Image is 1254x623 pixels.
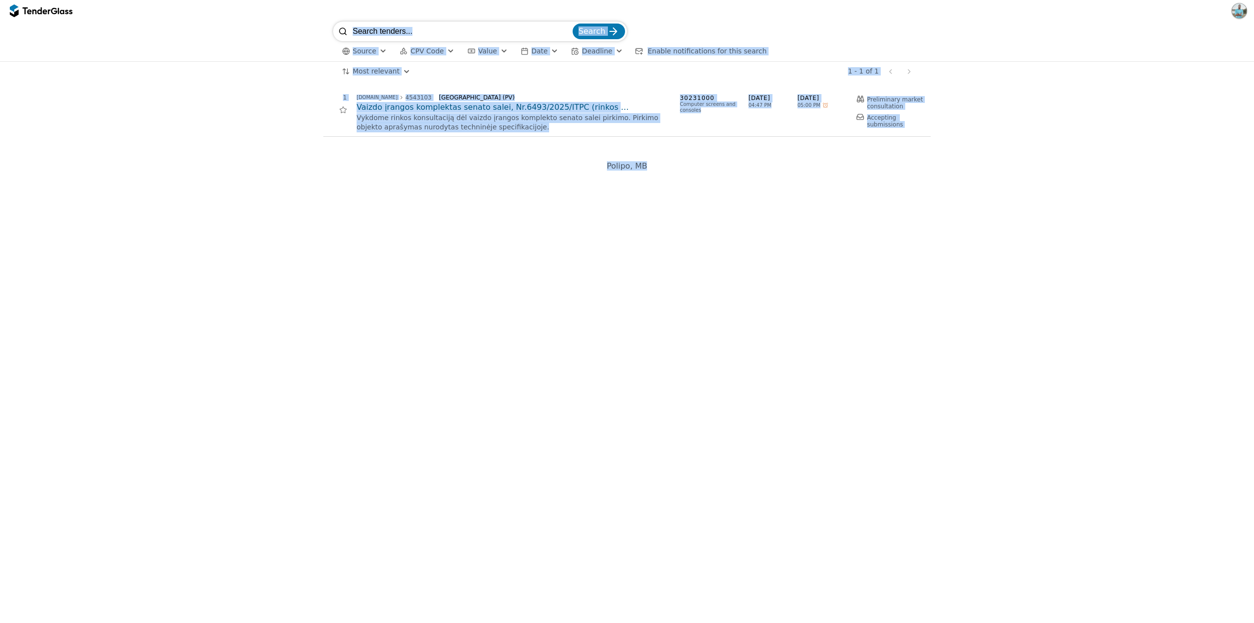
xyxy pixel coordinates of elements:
[323,94,347,101] div: 1
[797,94,846,102] span: [DATE]
[573,24,625,39] button: Search
[867,96,925,110] span: Preliminary market consultation
[748,94,797,102] span: [DATE]
[439,94,662,101] div: [GEOGRAPHIC_DATA] (PV)
[353,22,571,41] input: Search tenders...
[797,102,820,108] span: 05:00 PM
[517,45,562,57] button: Date
[632,45,770,57] button: Enable notifications for this search
[748,102,797,108] span: 04:47 PM
[357,95,398,100] div: [DOMAIN_NAME]
[396,45,458,57] button: CPV Code
[410,47,444,55] span: CPV Code
[867,114,903,128] span: Accepting submissions
[357,113,670,132] p: Vykdome rinkos konsultaciją dėl vaizdo įrangos komplekto senato salei pirkimo. Pirkimo objekto ap...
[357,102,670,113] a: Vaizdo įrangos komplektas senato salei, Nr.6493/2025/ITPC (rinkos konsultacija)
[680,94,739,102] span: 30231000
[582,47,612,55] span: Deadline
[357,95,432,100] a: [DOMAIN_NAME]4543103
[848,67,879,75] div: 1 - 1 of 1
[607,161,648,171] span: Polipo, MB
[478,47,497,55] span: Value
[353,47,376,55] span: Source
[463,45,511,57] button: Value
[648,47,767,55] span: Enable notifications for this search
[406,95,432,100] div: 4543103
[680,101,739,113] div: Computer screens and consoles
[567,45,627,57] button: Deadline
[531,47,548,55] span: Date
[338,45,391,57] button: Source
[579,26,605,36] span: Search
